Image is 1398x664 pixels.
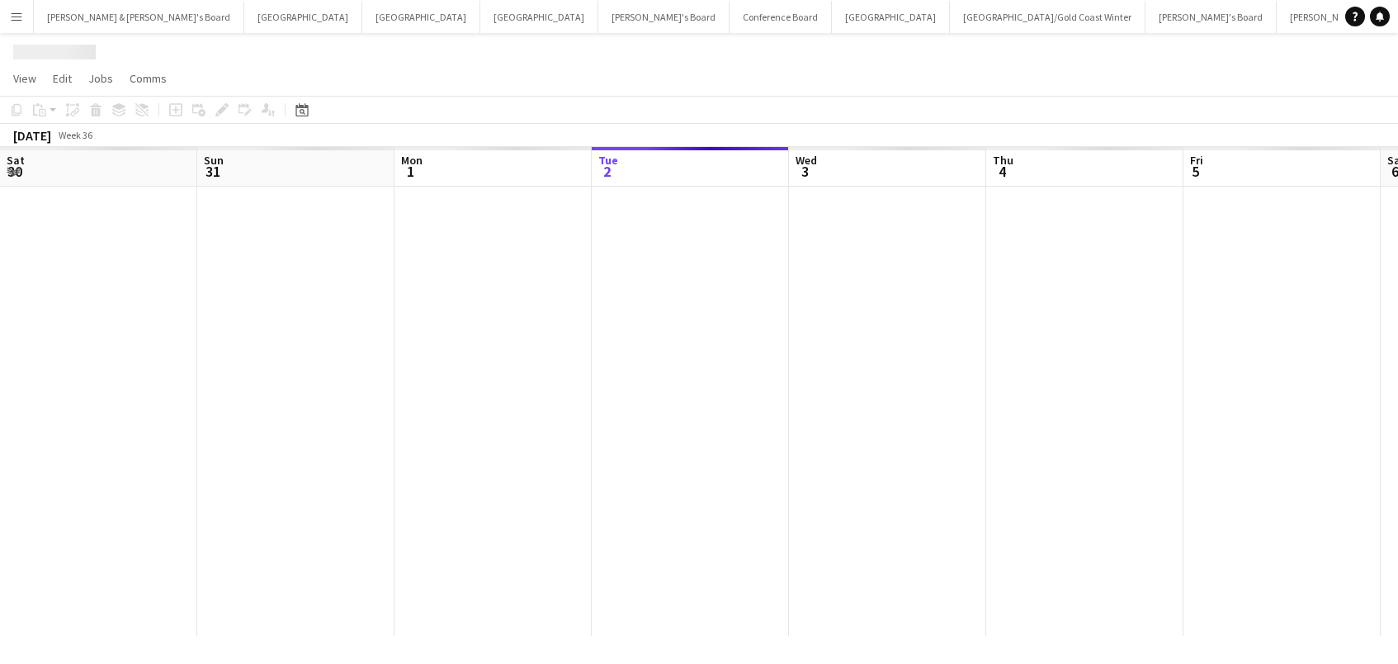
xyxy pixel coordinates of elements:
span: Week 36 [54,129,96,141]
span: Jobs [88,71,113,86]
a: Jobs [82,68,120,89]
button: [PERSON_NAME]'s Board [1145,1,1277,33]
button: [GEOGRAPHIC_DATA] [244,1,362,33]
button: [GEOGRAPHIC_DATA] [480,1,598,33]
a: Comms [123,68,173,89]
a: Edit [46,68,78,89]
button: [PERSON_NAME]'s Board [598,1,730,33]
button: Conference Board [730,1,832,33]
button: [GEOGRAPHIC_DATA] [362,1,480,33]
div: [DATE] [13,127,51,144]
a: View [7,68,43,89]
span: 3 [793,162,817,181]
span: 31 [201,162,224,181]
span: 4 [990,162,1013,181]
span: Mon [401,153,423,168]
button: [PERSON_NAME] & [PERSON_NAME]'s Board [34,1,244,33]
span: 30 [4,162,25,181]
span: Wed [796,153,817,168]
span: Fri [1190,153,1203,168]
span: View [13,71,36,86]
span: Thu [993,153,1013,168]
button: [GEOGRAPHIC_DATA]/Gold Coast Winter [950,1,1145,33]
span: Comms [130,71,167,86]
span: Edit [53,71,72,86]
span: 1 [399,162,423,181]
span: Tue [598,153,618,168]
span: Sun [204,153,224,168]
span: 2 [596,162,618,181]
span: 5 [1188,162,1203,181]
button: [GEOGRAPHIC_DATA] [832,1,950,33]
span: Sat [7,153,25,168]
